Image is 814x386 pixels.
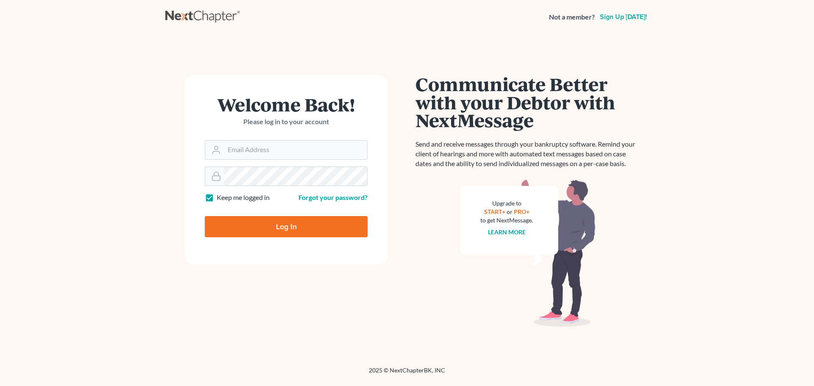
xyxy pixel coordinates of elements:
[460,179,596,327] img: nextmessage_bg-59042aed3d76b12b5cd301f8e5b87938c9018125f34e5fa2b7a6b67550977c72.svg
[488,228,526,236] a: Learn more
[415,75,640,129] h1: Communicate Better with your Debtor with NextMessage
[165,366,649,381] div: 2025 © NextChapterBK, INC
[549,12,595,22] strong: Not a member?
[205,216,368,237] input: Log In
[298,193,368,201] a: Forgot your password?
[415,139,640,169] p: Send and receive messages through your bankruptcy software. Remind your client of hearings and mo...
[205,117,368,127] p: Please log in to your account
[205,95,368,114] h1: Welcome Back!
[598,14,649,20] a: Sign up [DATE]!
[484,208,505,215] a: START+
[480,216,533,225] div: to get NextMessage.
[224,141,367,159] input: Email Address
[514,208,530,215] a: PRO+
[217,193,270,203] label: Keep me logged in
[507,208,513,215] span: or
[480,199,533,208] div: Upgrade to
